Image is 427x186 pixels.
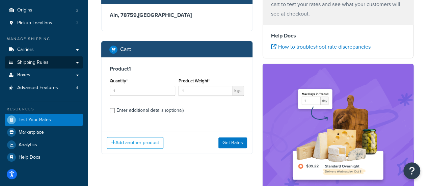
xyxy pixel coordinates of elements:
[218,137,247,148] button: Get Rates
[271,43,371,51] a: How to troubleshoot rate discrepancies
[5,17,83,29] li: Pickup Locations
[5,44,83,56] a: Carriers
[271,32,405,40] h4: Help Docs
[5,36,83,42] div: Manage Shipping
[17,85,58,91] span: Advanced Features
[17,47,34,53] span: Carriers
[17,72,30,78] span: Boxes
[76,85,78,91] span: 4
[5,114,83,126] a: Test Your Rates
[120,46,131,52] h2: Cart :
[179,86,232,96] input: 0.00
[17,20,52,26] span: Pickup Locations
[19,155,41,160] span: Help Docs
[110,12,244,19] h3: Ain, 78759 , [GEOGRAPHIC_DATA]
[5,17,83,29] a: Pickup Locations2
[5,151,83,163] a: Help Docs
[403,162,420,179] button: Open Resource Center
[19,117,51,123] span: Test Your Rates
[19,130,44,135] span: Marketplace
[5,139,83,151] a: Analytics
[17,60,49,65] span: Shipping Rules
[110,78,128,83] label: Quantity*
[110,86,175,96] input: 0
[107,137,163,149] button: Add another product
[17,7,32,13] span: Origins
[110,65,244,72] h3: Product 1
[76,20,78,26] span: 2
[116,106,184,115] div: Enter additional details (optional)
[5,4,83,17] a: Origins2
[5,69,83,81] a: Boxes
[5,126,83,138] a: Marketplace
[5,82,83,94] li: Advanced Features
[5,56,83,69] a: Shipping Rules
[76,7,78,13] span: 2
[232,86,244,96] span: kgs
[5,82,83,94] a: Advanced Features4
[110,108,115,113] input: Enter additional details (optional)
[19,142,37,148] span: Analytics
[179,78,210,83] label: Product Weight*
[5,4,83,17] li: Origins
[5,106,83,112] div: Resources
